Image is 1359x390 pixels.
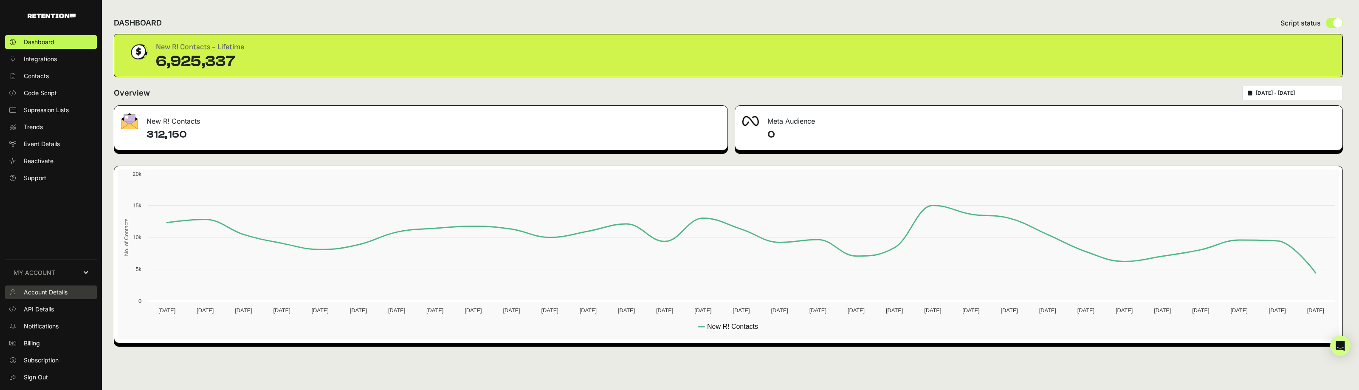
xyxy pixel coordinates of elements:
[24,339,40,348] span: Billing
[618,307,635,314] text: [DATE]
[24,157,54,165] span: Reactivate
[128,41,149,62] img: dollar-coin-05c43ed7efb7bc0c12610022525b4bbbb207c7efeef5aecc26f025e68dcafac9.png
[5,171,97,185] a: Support
[5,137,97,151] a: Event Details
[158,307,175,314] text: [DATE]
[121,113,138,129] img: fa-envelope-19ae18322b30453b285274b1b8af3d052b27d846a4fbe8435d1a52b978f639a2.png
[5,154,97,168] a: Reactivate
[541,307,558,314] text: [DATE]
[5,285,97,299] a: Account Details
[1116,307,1133,314] text: [DATE]
[235,307,252,314] text: [DATE]
[733,307,750,314] text: [DATE]
[5,103,97,117] a: Supression Lists
[5,302,97,316] a: API Details
[5,319,97,333] a: Notifications
[24,373,48,382] span: Sign Out
[24,72,49,80] span: Contacts
[5,35,97,49] a: Dashboard
[133,234,141,240] text: 10k
[503,307,520,314] text: [DATE]
[123,218,130,256] text: No. of Contacts
[388,307,405,314] text: [DATE]
[24,106,69,114] span: Supression Lists
[1269,307,1286,314] text: [DATE]
[5,120,97,134] a: Trends
[5,260,97,285] a: MY ACCOUNT
[273,307,290,314] text: [DATE]
[147,128,721,141] h4: 312,150
[767,128,1336,141] h4: 0
[135,266,141,272] text: 5k
[24,288,68,297] span: Account Details
[114,17,162,29] h2: DASHBOARD
[886,307,903,314] text: [DATE]
[1307,307,1324,314] text: [DATE]
[24,174,46,182] span: Support
[5,353,97,367] a: Subscription
[1330,336,1351,356] div: Open Intercom Messenger
[5,336,97,350] a: Billing
[809,307,826,314] text: [DATE]
[5,69,97,83] a: Contacts
[5,370,97,384] a: Sign Out
[197,307,214,314] text: [DATE]
[694,307,711,314] text: [DATE]
[707,323,758,330] text: New R! Contacts
[24,89,57,97] span: Code Script
[5,52,97,66] a: Integrations
[24,305,54,314] span: API Details
[580,307,597,314] text: [DATE]
[114,106,727,131] div: New R! Contacts
[156,53,244,70] div: 6,925,337
[24,123,43,131] span: Trends
[14,268,55,277] span: MY ACCOUNT
[28,14,76,18] img: Retention.com
[656,307,673,314] text: [DATE]
[1077,307,1094,314] text: [DATE]
[771,307,788,314] text: [DATE]
[133,202,141,209] text: 15k
[350,307,367,314] text: [DATE]
[1280,18,1321,28] span: Script status
[742,116,759,126] img: fa-meta-2f981b61bb99beabf952f7030308934f19ce035c18b003e963880cc3fabeebb7.png
[962,307,979,314] text: [DATE]
[1001,307,1018,314] text: [DATE]
[1192,307,1209,314] text: [DATE]
[24,356,59,365] span: Subscription
[24,140,60,148] span: Event Details
[735,106,1342,131] div: Meta Audience
[133,171,141,177] text: 20k
[426,307,443,314] text: [DATE]
[156,41,244,53] div: New R! Contacts - Lifetime
[1230,307,1247,314] text: [DATE]
[312,307,329,314] text: [DATE]
[1154,307,1171,314] text: [DATE]
[848,307,865,314] text: [DATE]
[24,55,57,63] span: Integrations
[114,87,150,99] h2: Overview
[138,298,141,304] text: 0
[1039,307,1056,314] text: [DATE]
[5,86,97,100] a: Code Script
[465,307,482,314] text: [DATE]
[924,307,941,314] text: [DATE]
[24,38,54,46] span: Dashboard
[24,322,59,331] span: Notifications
